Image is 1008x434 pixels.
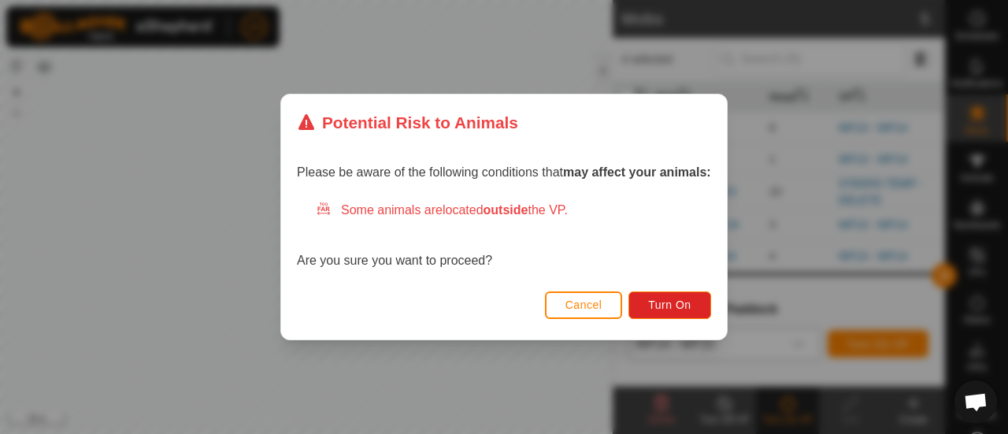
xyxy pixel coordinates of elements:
span: located the VP. [443,203,568,217]
span: Please be aware of the following conditions that [297,165,711,179]
button: Turn On [629,291,711,319]
span: Cancel [565,299,602,311]
div: Open chat [954,380,997,423]
div: Potential Risk to Animals [297,110,518,135]
button: Cancel [545,291,623,319]
div: Are you sure you want to proceed? [297,201,711,270]
strong: may affect your animals: [563,165,711,179]
strong: outside [484,203,528,217]
span: Turn On [649,299,691,311]
div: Some animals are [316,201,711,220]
